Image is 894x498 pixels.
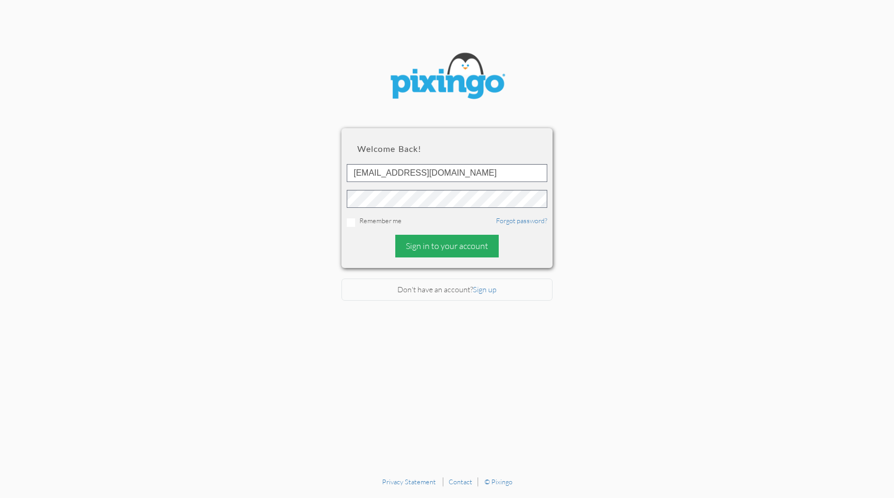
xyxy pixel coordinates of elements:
[484,477,512,486] a: © Pixingo
[449,477,472,486] a: Contact
[395,235,499,257] div: Sign in to your account
[341,279,553,301] div: Don't have an account?
[496,216,547,225] a: Forgot password?
[473,285,497,294] a: Sign up
[382,477,436,486] a: Privacy Statement
[347,216,547,227] div: Remember me
[357,144,537,154] h2: Welcome back!
[384,47,510,107] img: pixingo logo
[347,164,547,182] input: ID or Email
